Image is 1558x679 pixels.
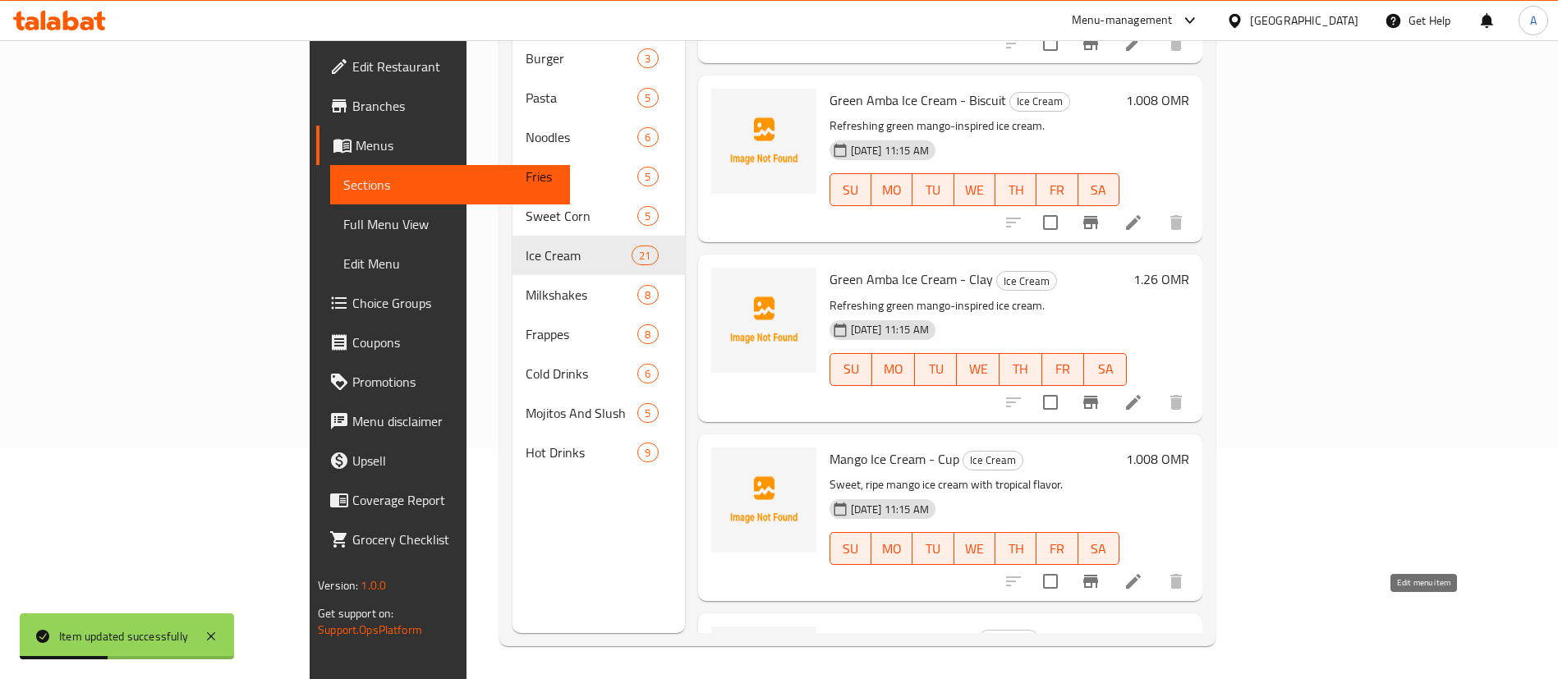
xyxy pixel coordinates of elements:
[1124,571,1143,591] a: Edit menu item
[844,143,935,158] span: [DATE] 11:15 AM
[526,364,638,383] div: Cold Drinks
[638,445,657,461] span: 9
[957,353,1000,386] button: WE
[316,441,570,480] a: Upsell
[961,178,989,202] span: WE
[1033,205,1068,240] span: Select to update
[59,627,188,645] div: Item updated successfully
[637,443,658,462] div: items
[1091,357,1120,381] span: SA
[1009,92,1070,112] div: Ice Cream
[844,502,935,517] span: [DATE] 11:15 AM
[830,88,1006,112] span: Green Amba Ice Cream - Biscuit
[1033,385,1068,420] span: Select to update
[638,327,657,342] span: 8
[997,272,1056,291] span: Ice Cream
[837,357,866,381] span: SU
[526,127,638,147] div: Noodles
[637,324,658,344] div: items
[1124,213,1143,232] a: Edit menu item
[526,403,638,423] span: Mojitos And Slush
[1000,353,1042,386] button: TH
[632,245,658,265] div: items
[871,173,912,206] button: MO
[352,530,557,549] span: Grocery Checklist
[637,48,658,68] div: items
[1071,383,1110,422] button: Branch-specific-item
[830,116,1119,136] p: Refreshing green mango-inspired ice cream.
[837,537,865,561] span: SU
[1036,532,1078,565] button: FR
[512,117,685,157] div: Noodles6
[637,167,658,186] div: items
[1071,562,1110,601] button: Branch-specific-item
[837,178,865,202] span: SU
[352,372,557,392] span: Promotions
[526,206,638,226] div: Sweet Corn
[954,532,995,565] button: WE
[1078,173,1119,206] button: SA
[526,285,638,305] div: Milkshakes
[512,354,685,393] div: Cold Drinks6
[638,287,657,303] span: 8
[1071,203,1110,242] button: Branch-specific-item
[830,296,1127,316] p: Refreshing green mango-inspired ice cream.
[512,314,685,354] div: Frappes8
[1126,626,1189,649] h6: 1.008 OMR
[1043,537,1071,561] span: FR
[1156,203,1196,242] button: delete
[330,244,570,283] a: Edit Menu
[954,173,995,206] button: WE
[352,57,557,76] span: Edit Restaurant
[879,357,908,381] span: MO
[318,619,422,640] a: Support.OpsPlatform
[830,353,873,386] button: SU
[1133,268,1189,291] h6: 1.26 OMR
[912,532,954,565] button: TU
[512,433,685,472] div: Hot Drinks9
[963,451,1023,470] div: Ice Cream
[316,480,570,520] a: Coverage Report
[1033,564,1068,599] span: Select to update
[1156,383,1196,422] button: delete
[352,411,557,431] span: Menu disclaimer
[638,406,657,421] span: 5
[316,520,570,559] a: Grocery Checklist
[1043,178,1071,202] span: FR
[1010,92,1069,111] span: Ice Cream
[1530,11,1537,30] span: A
[330,204,570,244] a: Full Menu View
[979,631,1038,649] span: Ice Cream
[963,451,1023,470] span: Ice Cream
[343,214,557,234] span: Full Menu View
[1002,178,1030,202] span: TH
[526,443,638,462] span: Hot Drinks
[844,322,935,337] span: [DATE] 11:15 AM
[352,333,557,352] span: Coupons
[638,209,657,224] span: 5
[1002,537,1030,561] span: TH
[512,32,685,479] nav: Menu sections
[711,268,816,373] img: Green Amba Ice Cream - Clay
[1250,11,1358,30] div: [GEOGRAPHIC_DATA]
[637,364,658,383] div: items
[526,48,638,68] span: Burger
[711,447,816,553] img: Mango Ice Cream - Cup
[921,357,951,381] span: TU
[995,173,1036,206] button: TH
[526,324,638,344] div: Frappes
[512,275,685,314] div: Milkshakes8
[526,245,632,265] span: Ice Cream
[316,323,570,362] a: Coupons
[963,357,993,381] span: WE
[361,575,386,596] span: 1.0.0
[637,127,658,147] div: items
[878,178,906,202] span: MO
[1036,173,1078,206] button: FR
[961,537,989,561] span: WE
[352,451,557,470] span: Upsell
[1156,562,1196,601] button: delete
[316,401,570,441] a: Menu disclaimer
[316,86,570,126] a: Branches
